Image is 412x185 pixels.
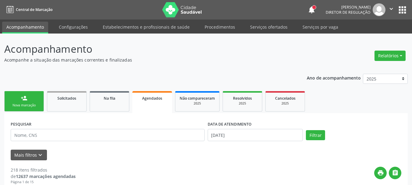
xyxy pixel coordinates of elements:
button: apps [397,5,408,15]
div: [PERSON_NAME] [326,5,371,10]
div: Nova marcação [9,103,39,108]
p: Acompanhe a situação das marcações correntes e finalizadas [4,57,287,63]
div: Página 1 de 15 [11,180,76,185]
p: Acompanhamento [4,41,287,57]
strong: 12637 marcações agendadas [16,173,76,179]
div: 218 itens filtrados [11,167,76,173]
span: Cancelados [275,96,296,101]
i: keyboard_arrow_down [37,152,44,158]
span: Agendados [142,96,162,101]
p: Ano de acompanhamento [307,74,361,81]
i:  [388,5,395,12]
span: Central de Marcação [16,7,52,12]
span: Diretor de regulação [326,10,371,15]
div: 2025 [270,101,300,106]
label: DATA DE ATENDIMENTO [208,119,252,129]
div: person_add [21,95,27,101]
a: Configurações [55,22,92,32]
div: 2025 [227,101,258,106]
label: PESQUISAR [11,119,31,129]
a: Acompanhamento [2,22,48,34]
button:  [385,3,397,16]
div: 2025 [180,101,215,106]
a: Serviços ofertados [246,22,292,32]
button: Mais filtroskeyboard_arrow_down [11,150,47,160]
span: Solicitados [57,96,76,101]
input: Nome, CNS [11,129,205,141]
button: notifications [307,5,316,14]
div: de [11,173,76,180]
i: print [377,169,384,176]
button: Filtrar [306,130,325,141]
button: Relatórios [374,51,406,61]
input: Selecione um intervalo [208,129,303,141]
button: print [374,167,387,179]
img: img [373,3,385,16]
span: Resolvidos [233,96,252,101]
a: Procedimentos [200,22,239,32]
a: Central de Marcação [4,5,52,15]
i:  [392,169,399,176]
button:  [389,167,401,179]
a: Serviços por vaga [298,22,342,32]
span: Não compareceram [180,96,215,101]
span: Na fila [104,96,115,101]
a: Estabelecimentos e profissionais de saúde [99,22,194,32]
